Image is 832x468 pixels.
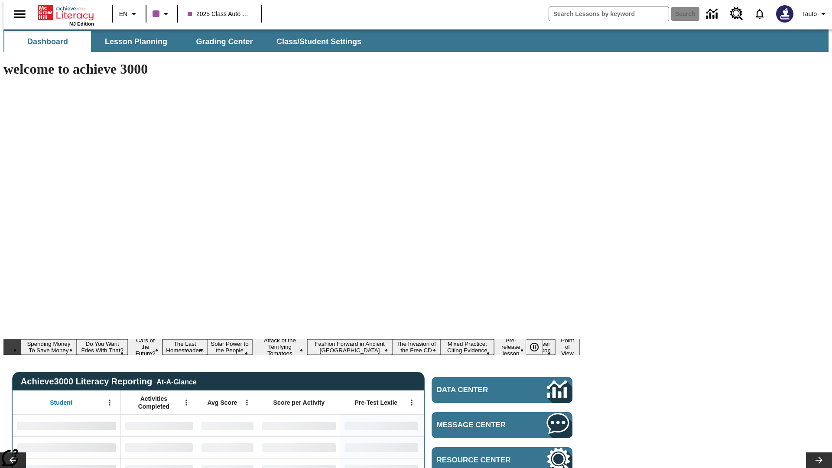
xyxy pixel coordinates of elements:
[69,21,94,26] span: NJ Edition
[437,456,521,465] span: Resource Center
[21,339,77,355] button: Slide 1 Spending Money To Save Money
[93,31,179,52] button: Lesson Planning
[240,396,253,409] button: Open Menu
[405,396,418,409] button: Open Menu
[526,339,543,355] button: Pause
[197,415,258,436] div: No Data,
[3,61,580,77] h1: welcome to achieve 3000
[197,436,258,458] div: No Data,
[121,436,197,458] div: No Data,
[180,396,193,409] button: Open Menu
[156,377,196,386] div: At-A-Glance
[549,7,669,21] input: search field
[105,37,167,47] span: Lesson Planning
[3,29,829,52] div: SubNavbar
[119,10,127,19] span: EN
[432,412,572,438] a: Message Center
[38,3,94,26] div: Home
[440,339,494,355] button: Slide 9 Mixed Practice: Citing Evidence
[776,5,793,23] img: Avatar
[270,31,368,52] button: Class/Student Settings
[27,37,68,47] span: Dashboard
[188,10,252,19] span: 2025 Class Auto Grade 13
[437,421,521,429] span: Message Center
[252,336,307,358] button: Slide 6 Attack of the Terrifying Tomatoes
[77,339,128,355] button: Slide 2 Do You Want Fries With That?
[149,6,175,22] button: Class color is purple. Change class color
[207,339,252,355] button: Slide 5 Solar Power to the People
[437,386,518,394] span: Data Center
[207,399,237,406] span: Avg Score
[307,339,392,355] button: Slide 7 Fashion Forward in Ancient Rome
[196,37,253,47] span: Grading Center
[115,6,143,22] button: Language: EN, Select a language
[494,336,528,358] button: Slide 10 Pre-release lesson
[121,415,197,436] div: No Data,
[38,4,94,21] a: Home
[355,399,398,406] span: Pre-Test Lexile
[555,336,580,358] button: Slide 12 Point of View
[162,339,207,355] button: Slide 4 The Last Homesteaders
[103,396,116,409] button: Open Menu
[50,399,72,406] span: Student
[128,336,162,358] button: Slide 3 Cars of the Future?
[526,339,552,355] div: Pause
[21,377,197,387] span: Achieve3000 Literacy Reporting
[273,399,325,406] span: Score per Activity
[799,6,832,22] button: Profile/Settings
[392,339,441,355] button: Slide 8 The Invasion of the Free CD
[125,395,182,410] span: Activities Completed
[181,31,268,52] button: Grading Center
[725,2,748,26] a: Resource Center, Will open in new tab
[701,2,725,26] a: Data Center
[806,452,832,468] button: Lesson carousel, Next
[3,31,369,52] div: SubNavbar
[748,3,771,25] a: Notifications
[276,37,361,47] span: Class/Student Settings
[771,3,799,25] button: Select a new avatar
[4,31,91,52] button: Dashboard
[7,1,32,27] button: Open side menu
[432,377,572,403] a: Data Center
[802,10,817,19] span: Tauto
